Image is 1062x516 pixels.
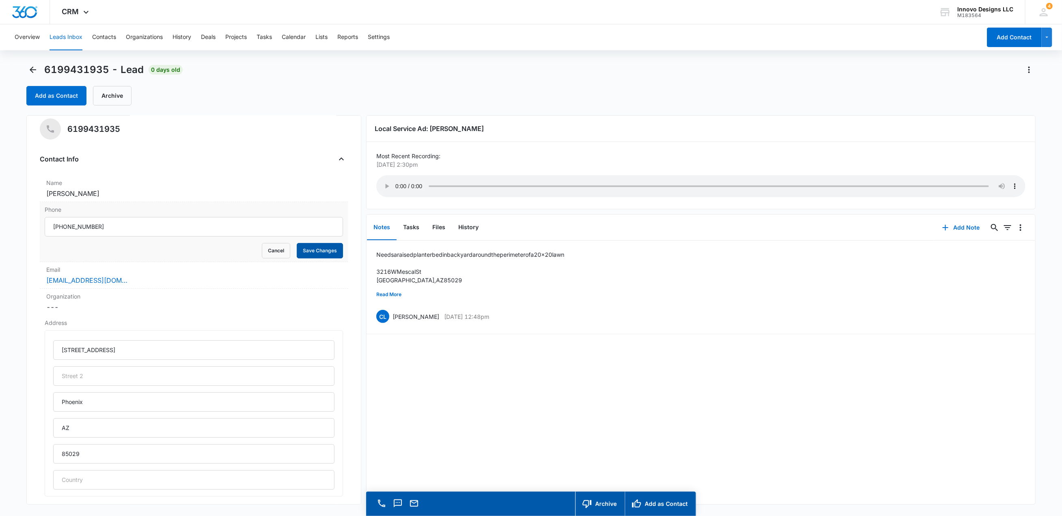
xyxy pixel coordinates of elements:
[444,312,489,321] p: [DATE] 12:48pm
[376,310,389,323] span: CL
[40,154,79,164] h4: Contact Info
[408,498,420,509] button: Email
[376,160,1021,169] p: [DATE] 2:30pm
[53,366,334,386] input: Street 2
[376,250,564,259] p: Needs a raised planter bed in backyard around the perimeter of a 20x20 lawn
[46,189,341,198] dd: [PERSON_NAME]
[452,215,485,240] button: History
[297,243,343,258] button: Save Changes
[426,215,452,240] button: Files
[392,503,404,510] a: Text
[173,24,191,50] button: History
[376,276,564,284] p: [GEOGRAPHIC_DATA], AZ 85029
[625,492,696,516] button: Add as Contact
[1046,3,1053,9] span: 4
[397,215,426,240] button: Tasks
[50,24,82,50] button: Leads Inbox
[376,175,1025,197] audio: Your browser does not support the audio tag.
[40,262,348,289] div: Email[EMAIL_ADDRESS][DOMAIN_NAME]
[40,175,348,202] div: Name[PERSON_NAME]
[46,265,341,274] label: Email
[257,24,272,50] button: Tasks
[46,178,341,187] label: Name
[1023,63,1036,76] button: Actions
[393,312,439,321] p: [PERSON_NAME]
[53,418,334,438] input: State
[315,24,328,50] button: Lists
[367,215,397,240] button: Notes
[15,24,40,50] button: Overview
[282,24,306,50] button: Calendar
[376,287,401,302] button: Read More
[45,205,343,214] label: Phone
[45,318,343,327] label: Address
[53,470,334,490] input: Country
[40,289,348,315] div: Organization---
[201,24,216,50] button: Deals
[376,152,1025,160] p: Most Recent Recording:
[53,392,334,412] input: City
[987,28,1042,47] button: Add Contact
[376,503,387,510] a: Call
[1046,3,1053,9] div: notifications count
[957,6,1013,13] div: account name
[375,124,1027,133] h3: Local Service Ad: [PERSON_NAME]
[988,221,1001,234] button: Search...
[392,498,404,509] button: Text
[957,13,1013,18] div: account id
[335,153,348,166] button: Close
[46,292,341,301] label: Organization
[126,24,163,50] button: Organizations
[26,86,86,105] button: Add as Contact
[1001,221,1014,234] button: Filters
[93,86,132,105] button: Archive
[368,24,390,50] button: Settings
[46,302,341,312] dd: ---
[225,24,247,50] button: Projects
[62,7,79,16] span: CRM
[26,63,39,76] button: Back
[53,444,334,464] input: Zip
[149,65,183,75] span: 0 days old
[575,492,625,516] button: Archive
[934,218,988,237] button: Add Note
[337,24,358,50] button: Reports
[376,267,564,276] p: 3216 W Mescal St
[44,64,144,76] span: 6199431935 - Lead
[376,498,387,509] button: Call
[92,24,116,50] button: Contacts
[45,217,343,236] input: Phone
[1014,221,1027,234] button: Overflow Menu
[46,275,127,285] a: [EMAIL_ADDRESS][DOMAIN_NAME]
[262,243,290,258] button: Cancel
[53,340,334,360] input: Street
[408,503,420,510] a: Email
[67,123,120,135] h5: 6199431935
